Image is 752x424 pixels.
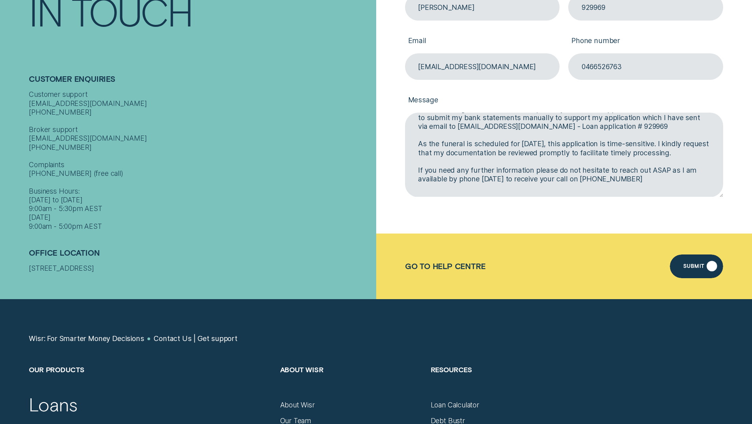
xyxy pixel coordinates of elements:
[568,29,723,53] label: Phone number
[405,113,723,197] textarea: Dear Wisr Team, I am writing to confirm that I have spoken with Wisr [DATE] regarding my loan app...
[29,264,371,273] div: [STREET_ADDRESS]
[405,89,723,113] label: Message
[280,401,315,409] a: About Wisr
[154,334,237,343] a: Contact Us | Get support
[670,254,723,278] button: Submit
[431,365,573,401] h2: Resources
[431,401,479,409] a: Loan Calculator
[29,75,371,90] h2: Customer Enquiries
[405,262,486,271] a: Go to Help Centre
[29,365,271,401] h2: Our Products
[280,365,422,401] h2: About Wisr
[29,90,371,231] div: Customer support [EMAIL_ADDRESS][DOMAIN_NAME] [PHONE_NUMBER] Broker support [EMAIL_ADDRESS][DOMAI...
[29,334,144,343] a: Wisr: For Smarter Money Decisions
[405,29,560,53] label: Email
[29,393,77,416] a: Loans
[29,248,371,264] h2: Office Location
